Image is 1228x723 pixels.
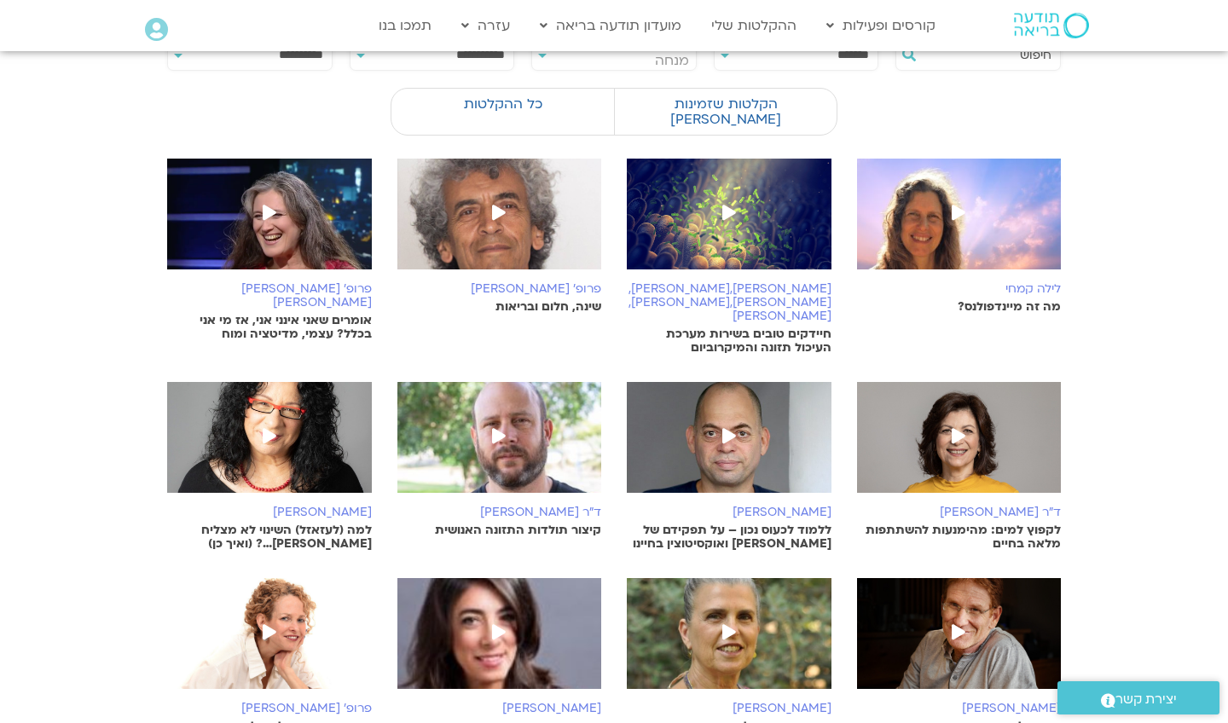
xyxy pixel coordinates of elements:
[857,282,1062,296] h6: לילה קמחי
[1115,688,1177,711] span: יצירת קשר
[167,578,372,706] img: %D7%A4%D7%A8%D7%95%D7%A4%D7%B3-%D7%A8%D7%95%D7%99%D7%AA-%D7%A8%D7%90%D7%95%D7%A4%D7%9E%D7%9F-1.jpg
[857,578,1062,706] img: %D7%90%D7%95%D7%A4%D7%99%D7%A8-%D7%A4%D7%95%D7%92%D7%9C-1.jpg
[397,702,602,715] h6: [PERSON_NAME]
[397,506,602,519] h6: ד"ר [PERSON_NAME]
[167,506,372,519] h6: [PERSON_NAME]
[857,300,1062,314] p: מה זה מיינדפולנס?
[167,523,372,551] p: למה (לעזאזל) השינוי לא מצליח [PERSON_NAME]…? (ואיך כן)
[857,159,1062,314] a: לילה קמחי מה זה מיינדפולנס?
[370,9,440,42] a: תמכו בנו
[167,702,372,715] h6: פרופ׳ [PERSON_NAME]
[857,506,1062,519] h6: ד"ר [PERSON_NAME]
[922,41,1051,70] input: חיפוש
[453,9,518,42] a: עזרה
[857,159,1062,286] img: %D7%9E%D7%99%D7%99%D7%A0%D7%93%D7%A4%D7%95%D7%9C%D7%A0%D7%A1.jpg
[397,300,602,314] p: שינה, חלום ובריאות
[397,159,602,286] img: %D7%A4%D7%A8%D7%95%D7%A4%D7%B3-%D7%90%D7%91%D7%A9%D7%9C%D7%95%D7%9D-%D7%90%D7%9C%D7%99%D7%A6%D7%9...
[627,382,831,510] img: %D7%AA%D7%9E%D7%99%D7%A8-%D7%90%D7%A9%D7%9E%D7%9F-e1601904146928-2.jpg
[397,523,602,537] p: קיצור תולדות התזונה האנושית
[857,382,1062,551] a: ד"ר [PERSON_NAME] לקפוץ למים: מהימנעות להשתתפות מלאה בחיים
[857,523,1062,551] p: לקפוץ למים: מהימנעות להשתתפות מלאה בחיים
[167,382,372,551] a: [PERSON_NAME] למה (לעזאזל) השינוי לא מצליח [PERSON_NAME]…? (ואיך כן)
[627,159,831,355] a: [PERSON_NAME],[PERSON_NAME],[PERSON_NAME],[PERSON_NAME],[PERSON_NAME] חיידקים טובים בשירות מערכת ...
[857,382,1062,510] img: %D7%90%D7%A0%D7%90%D7%91%D7%9C%D7%94-%D7%A9%D7%A7%D7%93-2.jpeg
[614,88,837,136] label: הקלטות שזמינות [PERSON_NAME]
[1057,681,1219,714] a: יצירת קשר
[627,523,831,551] p: ללמוד לכעוס נכון – על תפקידם של [PERSON_NAME] ואוקסיטוצין בחיינו
[627,282,831,323] h6: [PERSON_NAME],[PERSON_NAME],[PERSON_NAME],[PERSON_NAME],[PERSON_NAME]
[397,159,602,314] a: פרופ׳ [PERSON_NAME] שינה, חלום ובריאות
[627,506,831,519] h6: [PERSON_NAME]
[627,578,831,706] img: %D7%A8%D7%95%D7%AA-%D7%91%D7%9F-%D7%90%D7%A9%D7%A8.jpg
[703,9,805,42] a: ההקלטות שלי
[167,382,372,510] img: arnina_kishtan.jpg
[167,159,372,286] img: %D7%90%D7%91%D7%99%D7%91%D7%94.png
[857,702,1062,715] h6: [PERSON_NAME]
[397,382,602,537] a: ד"ר [PERSON_NAME] קיצור תולדות התזונה האנושית
[397,578,602,706] img: 2%D7%90%D7%99%D7%9C%D7%A0%D7%99%D7%AA-%D7%AA%D7%93%D7%9E%D7%95%D7%A8-1-1.jpg
[531,9,690,42] a: מועדון תודעה בריאה
[391,88,614,120] label: כל ההקלטות
[627,159,831,286] img: Untitled-design-8.png
[167,282,372,309] h6: פרופ' [PERSON_NAME][PERSON_NAME]
[397,382,602,510] img: %D7%90%D7%95%D7%A8%D7%99-%D7%9E%D7%90%D7%99%D7%A8-%D7%A6%D7%99%D7%96%D7%99%D7%A7-1.jpeg
[167,314,372,341] p: אומרים שאני אינני אני, אז מי אני בכלל? עצמי, מדיטציה ומוח
[167,159,372,341] a: פרופ' [PERSON_NAME][PERSON_NAME] אומרים שאני אינני אני, אז מי אני בכלל? עצמי, מדיטציה ומוח
[1014,13,1089,38] img: תודעה בריאה
[397,282,602,296] h6: פרופ׳ [PERSON_NAME]
[627,382,831,551] a: [PERSON_NAME] ללמוד לכעוס נכון – על תפקידם של [PERSON_NAME] ואוקסיטוצין בחיינו
[627,702,831,715] h6: [PERSON_NAME]
[655,51,689,70] span: מנחה
[627,327,831,355] p: חיידקים טובים בשירות מערכת העיכול תזונה והמיקרוביום
[818,9,944,42] a: קורסים ופעילות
